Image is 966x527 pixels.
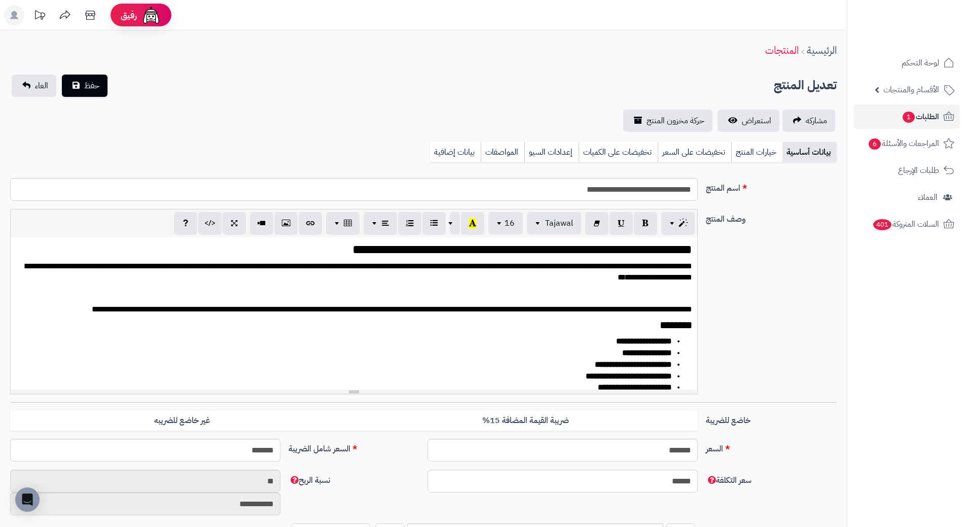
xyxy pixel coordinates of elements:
a: الغاء [12,75,56,97]
a: تخفيضات على الكميات [579,142,658,162]
a: المواصفات [481,142,524,162]
span: الغاء [35,80,48,92]
a: حركة مخزون المنتج [623,110,712,132]
a: السلات المتروكة401 [853,212,960,236]
label: السعر [702,439,841,455]
span: مشاركه [806,115,827,127]
span: العملاء [918,190,938,204]
span: 6 [869,138,881,150]
button: Tajawal [527,212,581,234]
a: إعدادات السيو [524,142,579,162]
span: الطلبات [902,110,939,124]
a: لوحة التحكم [853,51,960,75]
span: استعراض [742,115,771,127]
span: سعر التكلفة [706,474,752,486]
span: 401 [873,219,891,230]
label: السعر شامل الضريبة [284,439,423,455]
a: المراجعات والأسئلة6 [853,131,960,156]
label: وصف المنتج [702,209,841,225]
span: 1 [903,112,915,123]
a: بيانات أساسية [782,142,837,162]
div: Open Intercom Messenger [15,487,40,512]
a: الطلبات1 [853,104,960,129]
span: لوحة التحكم [902,56,939,70]
a: المنتجات [765,43,799,58]
span: 16 [505,217,515,229]
img: ai-face.png [141,5,161,25]
label: ضريبة القيمة المضافة 15% [354,410,698,431]
label: خاضع للضريبة [702,410,841,427]
label: غير خاضع للضريبه [10,410,354,431]
span: الأقسام والمنتجات [883,83,939,97]
button: 16 [488,212,523,234]
a: طلبات الإرجاع [853,158,960,183]
span: رفيق [121,9,137,21]
a: العملاء [853,185,960,209]
button: حفظ [62,75,108,97]
a: بيانات إضافية [430,142,481,162]
span: حركة مخزون المنتج [647,115,704,127]
span: المراجعات والأسئلة [868,136,939,151]
h2: تعديل المنتج [774,75,837,96]
span: Tajawal [545,217,573,229]
a: مشاركه [782,110,835,132]
a: استعراض [718,110,779,132]
img: logo-2.png [897,27,956,49]
a: تحديثات المنصة [27,5,52,28]
a: الرئيسية [807,43,837,58]
a: تخفيضات على السعر [658,142,731,162]
a: خيارات المنتج [731,142,782,162]
label: اسم المنتج [702,178,841,194]
span: نسبة الربح [289,474,330,486]
span: السلات المتروكة [872,217,939,231]
span: طلبات الإرجاع [898,163,939,178]
span: حفظ [84,80,99,92]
